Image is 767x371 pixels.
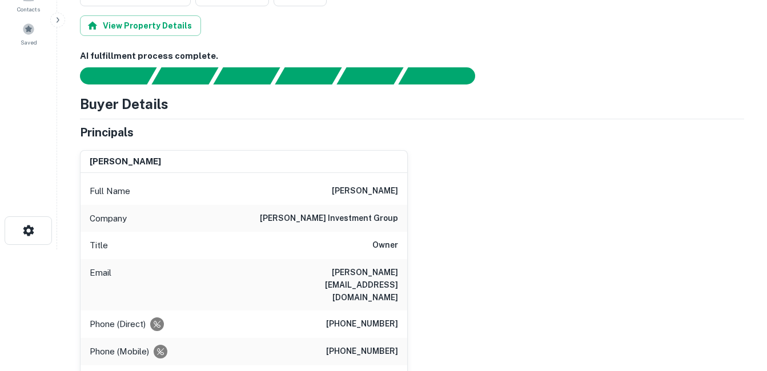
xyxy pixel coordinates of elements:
div: Requests to not be contacted at this number [150,317,164,331]
h6: Owner [372,239,398,252]
button: View Property Details [80,15,201,36]
div: Your request is received and processing... [151,67,218,84]
h6: [PERSON_NAME][EMAIL_ADDRESS][DOMAIN_NAME] [261,266,398,304]
iframe: Chat Widget [710,280,767,334]
div: Principals found, still searching for contact information. This may take time... [336,67,403,84]
h6: [PERSON_NAME] investment group [260,212,398,225]
span: Contacts [17,5,40,14]
p: Full Name [90,184,130,198]
h4: Buyer Details [80,94,168,114]
div: Sending borrower request to AI... [66,67,152,84]
span: Saved [21,38,37,47]
h6: AI fulfillment process complete. [80,50,744,63]
h6: [PERSON_NAME] [90,155,161,168]
h6: [PHONE_NUMBER] [326,345,398,358]
p: Title [90,239,108,252]
p: Company [90,212,127,225]
div: Requests to not be contacted at this number [154,345,167,358]
p: Phone (Direct) [90,317,146,331]
p: Phone (Mobile) [90,345,149,358]
a: Saved [3,18,54,49]
h6: [PHONE_NUMBER] [326,317,398,331]
h6: [PERSON_NAME] [332,184,398,198]
div: AI fulfillment process complete. [399,67,489,84]
p: Email [90,266,111,304]
h5: Principals [80,124,134,141]
div: Documents found, AI parsing details... [213,67,280,84]
div: Principals found, AI now looking for contact information... [275,67,342,84]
